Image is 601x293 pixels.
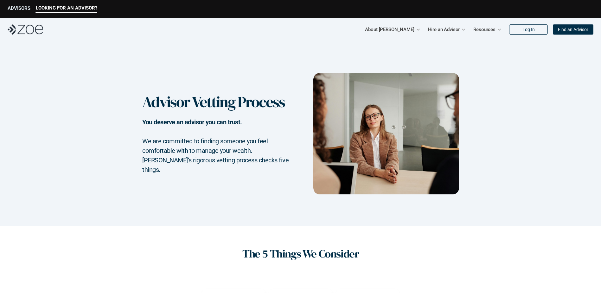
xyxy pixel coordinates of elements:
[142,93,287,111] h1: Advisor Vetting Process
[8,5,30,13] a: ADVISORS
[36,5,97,11] p: LOOKING FOR AN ADVISOR?
[428,25,460,34] p: Hire an Advisor
[8,5,30,11] p: ADVISORS
[142,136,289,174] h2: We are committed to finding someone you feel comfortable with to manage your wealth. [PERSON_NAME...
[522,27,535,32] p: Log In
[553,24,593,35] a: Find an Advisor
[242,248,359,260] h1: The 5 Things We Consider
[473,25,496,34] p: Resources
[142,117,289,136] h2: You deserve an advisor you can trust.
[365,25,414,34] p: About [PERSON_NAME]
[509,24,548,35] a: Log In
[558,27,588,32] p: Find an Advisor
